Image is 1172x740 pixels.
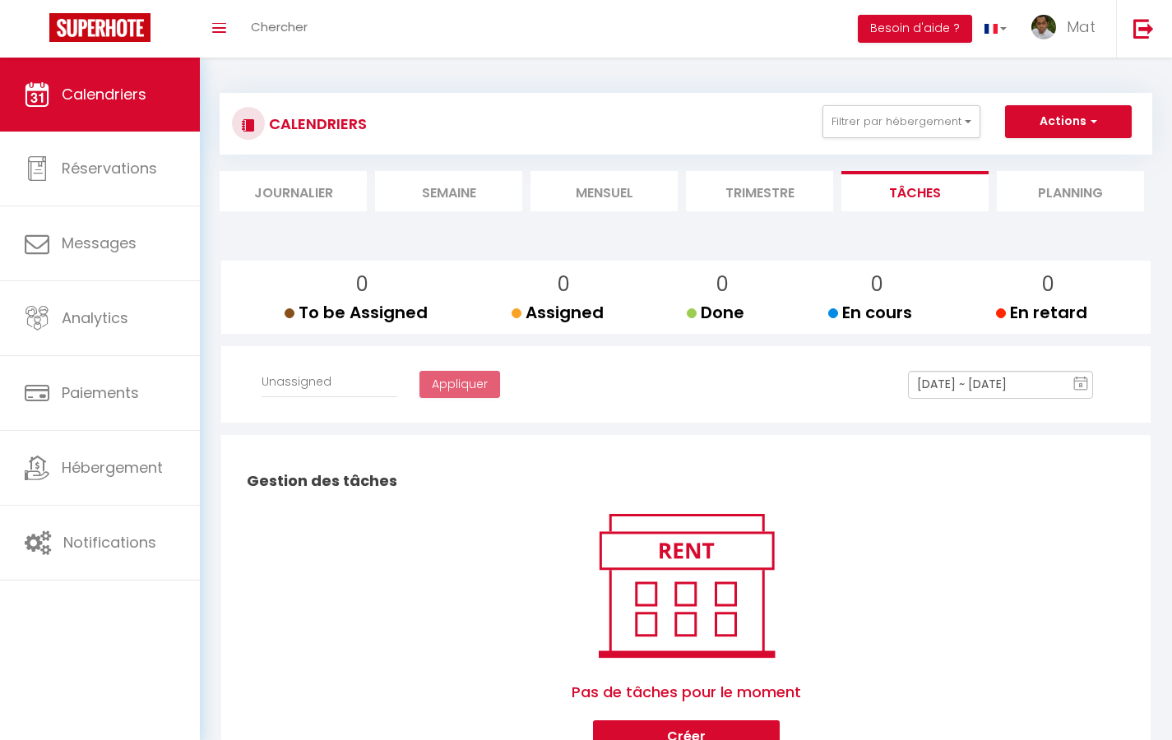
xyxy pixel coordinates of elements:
[298,269,428,300] p: 0
[220,171,367,211] li: Journalier
[285,301,428,324] span: To be Assigned
[62,308,128,328] span: Analytics
[1133,18,1154,39] img: logout
[1079,382,1083,389] text: 8
[63,532,156,553] span: Notifications
[686,171,833,211] li: Trimestre
[62,233,137,253] span: Messages
[997,171,1144,211] li: Planning
[13,7,63,56] button: Ouvrir le widget de chat LiveChat
[62,382,139,403] span: Paiements
[858,15,972,43] button: Besoin d'aide ?
[419,371,500,399] button: Appliquer
[996,301,1087,324] span: En retard
[62,457,163,478] span: Hébergement
[49,13,151,42] img: Super Booking
[581,506,791,664] img: rent.png
[828,301,912,324] span: En cours
[1031,15,1056,39] img: ...
[525,269,604,300] p: 0
[265,105,367,142] h3: CALENDRIERS
[1067,16,1096,37] span: Mat
[243,456,1129,506] h2: Gestion des tâches
[841,171,989,211] li: Tâches
[841,269,912,300] p: 0
[62,84,146,104] span: Calendriers
[375,171,522,211] li: Semaine
[251,18,308,35] span: Chercher
[822,105,980,138] button: Filtrer par hébergement
[62,158,157,178] span: Réservations
[512,301,604,324] span: Assigned
[1005,105,1132,138] button: Actions
[530,171,678,211] li: Mensuel
[687,301,744,324] span: Done
[572,664,801,720] span: Pas de tâches pour le moment
[700,269,744,300] p: 0
[908,371,1093,399] input: Select Date Range
[1009,269,1087,300] p: 0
